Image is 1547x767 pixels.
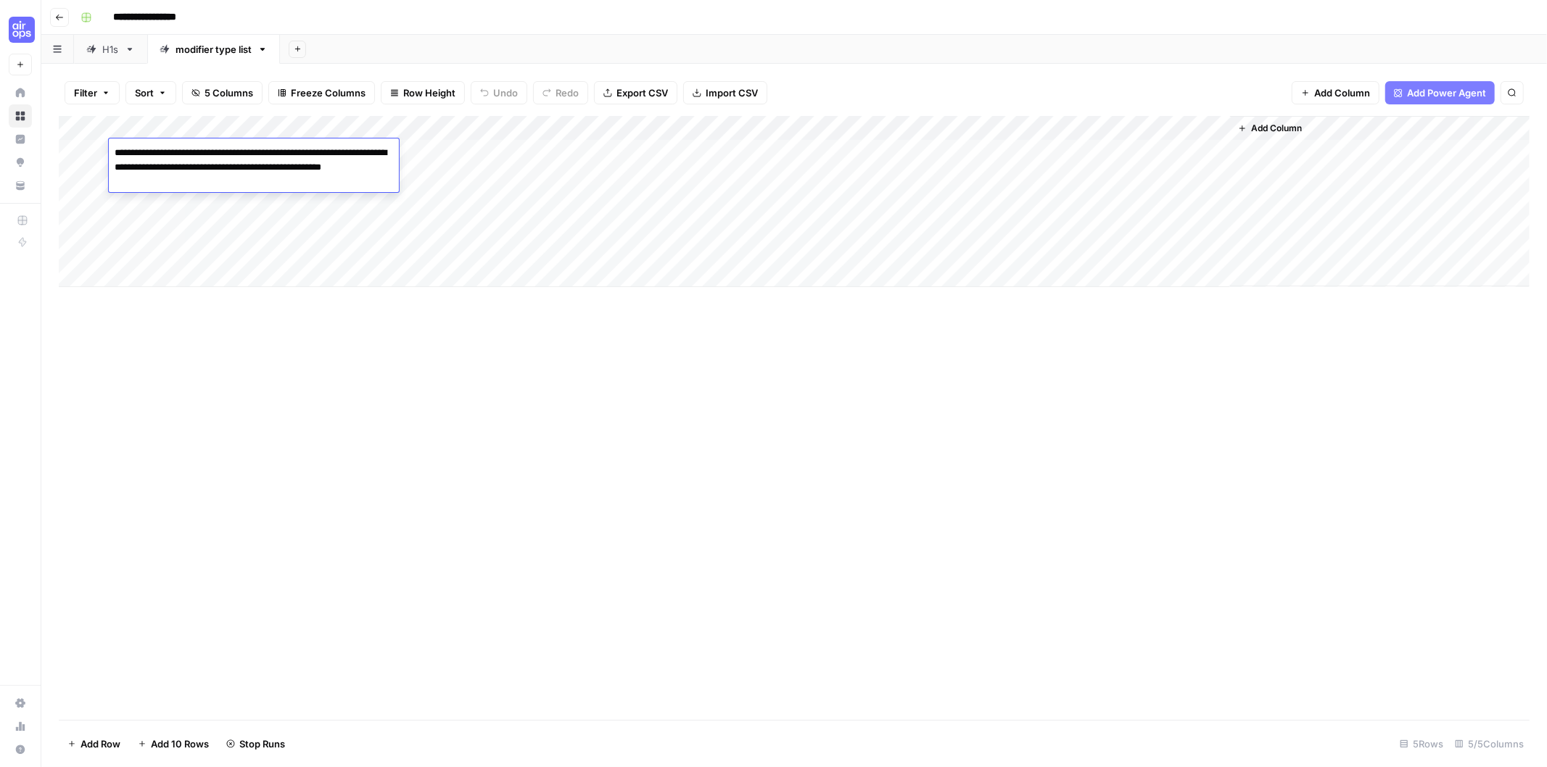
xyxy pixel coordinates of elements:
button: Undo [471,81,527,104]
span: Redo [556,86,579,100]
span: Row Height [403,86,455,100]
a: Opportunities [9,151,32,174]
span: Filter [74,86,97,100]
a: Insights [9,128,32,151]
button: Help + Support [9,738,32,761]
img: Cohort 5 Logo [9,17,35,43]
button: Freeze Columns [268,81,375,104]
a: Usage [9,715,32,738]
button: Add Row [59,732,129,755]
button: Add Power Agent [1385,81,1495,104]
span: Add Row [81,737,120,751]
span: Add 10 Rows [151,737,209,751]
span: Add Column [1251,122,1302,135]
div: 5/5 Columns [1449,732,1530,755]
button: Sort [125,81,176,104]
a: modifier type list [147,35,280,64]
span: Import CSV [706,86,758,100]
span: Undo [493,86,518,100]
button: Redo [533,81,588,104]
span: Freeze Columns [291,86,366,100]
a: Browse [9,104,32,128]
div: 5 Rows [1394,732,1449,755]
button: Row Height [381,81,465,104]
button: Add Column [1232,119,1308,138]
span: Export CSV [616,86,668,100]
button: Add 10 Rows [129,732,218,755]
span: Stop Runs [239,737,285,751]
span: Add Column [1314,86,1370,100]
button: Filter [65,81,120,104]
span: Sort [135,86,154,100]
a: Settings [9,692,32,715]
button: Export CSV [594,81,677,104]
a: Your Data [9,174,32,197]
div: H1s [102,42,119,57]
a: H1s [74,35,147,64]
span: 5 Columns [205,86,253,100]
span: Add Power Agent [1407,86,1486,100]
button: Workspace: Cohort 5 [9,12,32,48]
button: Import CSV [683,81,767,104]
div: modifier type list [176,42,252,57]
a: Home [9,81,32,104]
button: Add Column [1292,81,1379,104]
button: Stop Runs [218,732,294,755]
button: 5 Columns [182,81,263,104]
